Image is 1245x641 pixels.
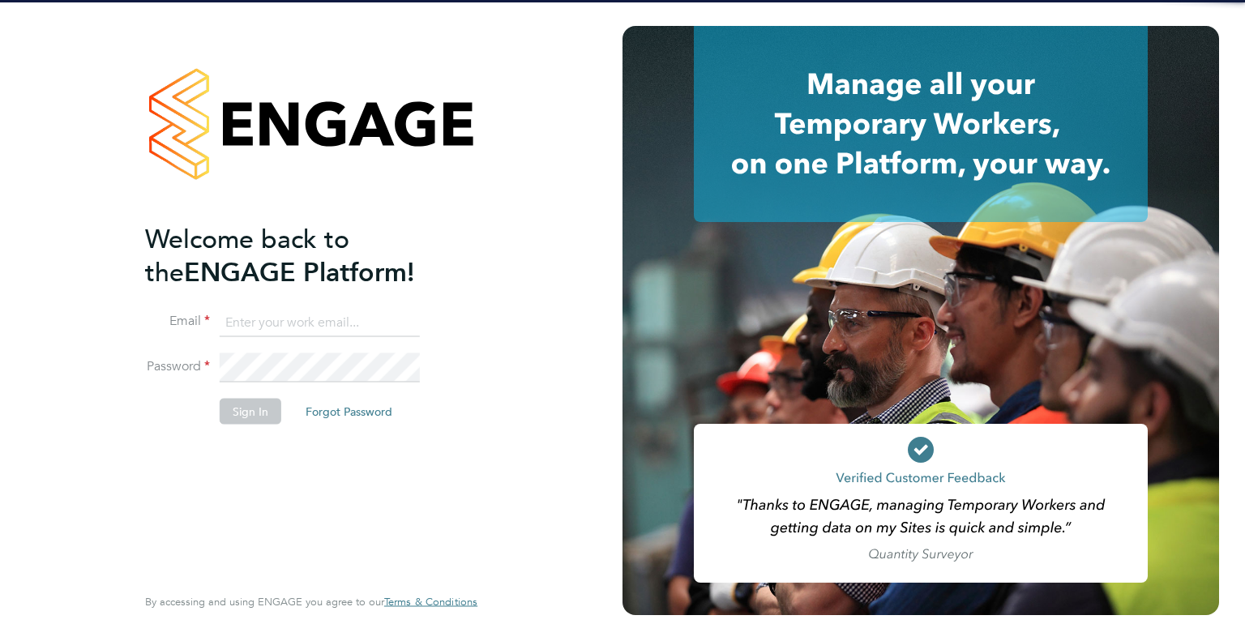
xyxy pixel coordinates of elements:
[220,399,281,425] button: Sign In
[384,595,477,609] span: Terms & Conditions
[293,399,405,425] button: Forgot Password
[145,223,349,288] span: Welcome back to the
[145,313,210,330] label: Email
[145,358,210,375] label: Password
[220,308,420,337] input: Enter your work email...
[384,596,477,609] a: Terms & Conditions
[145,595,477,609] span: By accessing and using ENGAGE you agree to our
[145,222,461,288] h2: ENGAGE Platform!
